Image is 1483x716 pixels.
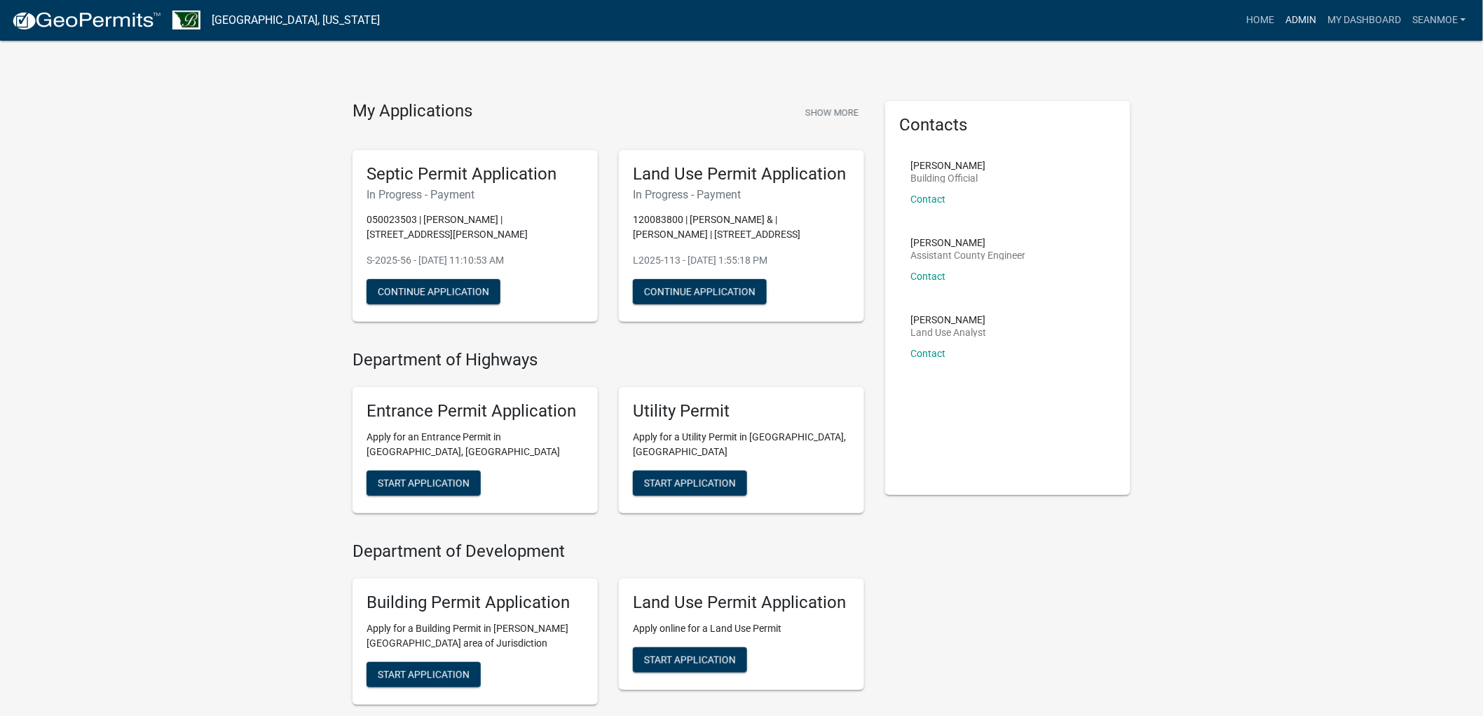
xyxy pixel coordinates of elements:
h4: Department of Highways [353,350,864,370]
button: Continue Application [633,279,767,304]
h5: Land Use Permit Application [633,593,850,613]
a: My Dashboard [1322,7,1407,34]
p: 120083800 | [PERSON_NAME] & | [PERSON_NAME] | [STREET_ADDRESS] [633,212,850,242]
h5: Contacts [899,115,1116,135]
p: Building Official [910,173,985,183]
a: Admin [1280,7,1322,34]
a: [GEOGRAPHIC_DATA], [US_STATE] [212,8,380,32]
p: 050023503 | [PERSON_NAME] | [STREET_ADDRESS][PERSON_NAME] [367,212,584,242]
h5: Building Permit Application [367,593,584,613]
h5: Utility Permit [633,401,850,421]
button: Start Application [367,471,481,496]
span: Start Application [378,668,470,680]
p: Apply for an Entrance Permit in [GEOGRAPHIC_DATA], [GEOGRAPHIC_DATA] [367,430,584,459]
p: Land Use Analyst [910,327,986,337]
a: Contact [910,194,945,205]
p: Assistant County Engineer [910,250,1025,260]
p: Apply for a Building Permit in [PERSON_NAME][GEOGRAPHIC_DATA] area of Jurisdiction [367,621,584,651]
button: Start Application [367,662,481,687]
h6: In Progress - Payment [633,188,850,201]
p: Apply for a Utility Permit in [GEOGRAPHIC_DATA], [GEOGRAPHIC_DATA] [633,430,850,459]
h5: Entrance Permit Application [367,401,584,421]
h6: In Progress - Payment [367,188,584,201]
a: Contact [910,271,945,282]
button: Show More [800,101,864,124]
p: [PERSON_NAME] [910,238,1025,248]
a: Contact [910,348,945,359]
a: Home [1241,7,1280,34]
h5: Land Use Permit Application [633,164,850,184]
button: Continue Application [367,279,500,304]
p: [PERSON_NAME] [910,315,986,325]
a: SeanMoe [1407,7,1472,34]
p: [PERSON_NAME] [910,161,985,170]
h5: Septic Permit Application [367,164,584,184]
p: L2025-113 - [DATE] 1:55:18 PM [633,253,850,268]
h4: My Applications [353,101,472,122]
button: Start Application [633,471,747,496]
span: Start Application [644,654,736,665]
p: S-2025-56 - [DATE] 11:10:53 AM [367,253,584,268]
button: Start Application [633,647,747,673]
p: Apply online for a Land Use Permit [633,621,850,636]
h4: Department of Development [353,541,864,562]
span: Start Application [378,478,470,489]
span: Start Application [644,478,736,489]
img: Benton County, Minnesota [172,11,200,29]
